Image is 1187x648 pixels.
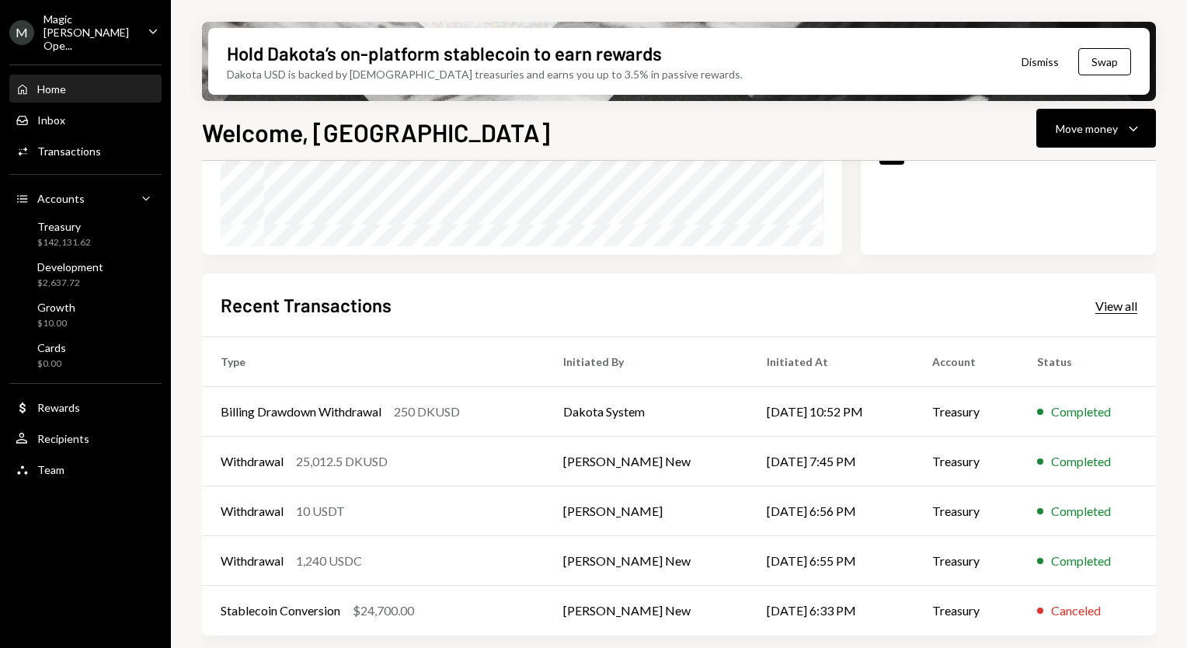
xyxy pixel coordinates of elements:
[37,341,66,354] div: Cards
[748,437,914,486] td: [DATE] 7:45 PM
[37,317,75,330] div: $10.00
[37,463,64,476] div: Team
[394,402,460,421] div: 250 DKUSD
[296,552,362,570] div: 1,240 USDC
[545,586,748,636] td: [PERSON_NAME] New
[221,502,284,521] div: Withdrawal
[1056,120,1118,137] div: Move money
[748,586,914,636] td: [DATE] 6:33 PM
[1002,44,1078,80] button: Dismiss
[545,387,748,437] td: Dakota System
[914,536,1018,586] td: Treasury
[221,452,284,471] div: Withdrawal
[1095,297,1137,314] a: View all
[37,145,101,158] div: Transactions
[9,336,162,374] a: Cards$0.00
[202,337,545,387] th: Type
[545,337,748,387] th: Initiated By
[1051,402,1111,421] div: Completed
[1051,552,1111,570] div: Completed
[1036,109,1156,148] button: Move money
[227,40,662,66] div: Hold Dakota’s on-platform stablecoin to earn rewards
[37,192,85,205] div: Accounts
[37,401,80,414] div: Rewards
[37,357,66,371] div: $0.00
[9,20,34,45] div: M
[1095,298,1137,314] div: View all
[221,402,381,421] div: Billing Drawdown Withdrawal
[9,256,162,293] a: Development$2,637.72
[914,337,1018,387] th: Account
[9,455,162,483] a: Team
[748,536,914,586] td: [DATE] 6:55 PM
[37,301,75,314] div: Growth
[9,296,162,333] a: Growth$10.00
[37,113,65,127] div: Inbox
[1051,601,1101,620] div: Canceled
[221,552,284,570] div: Withdrawal
[914,387,1018,437] td: Treasury
[221,292,392,318] h2: Recent Transactions
[914,437,1018,486] td: Treasury
[37,82,66,96] div: Home
[914,486,1018,536] td: Treasury
[202,117,550,148] h1: Welcome, [GEOGRAPHIC_DATA]
[9,106,162,134] a: Inbox
[296,502,345,521] div: 10 USDT
[9,184,162,212] a: Accounts
[37,236,91,249] div: $142,131.62
[914,586,1018,636] td: Treasury
[1051,502,1111,521] div: Completed
[1018,337,1156,387] th: Status
[545,486,748,536] td: [PERSON_NAME]
[1051,452,1111,471] div: Completed
[37,432,89,445] div: Recipients
[37,260,103,273] div: Development
[9,137,162,165] a: Transactions
[37,220,91,233] div: Treasury
[9,424,162,452] a: Recipients
[748,387,914,437] td: [DATE] 10:52 PM
[1078,48,1131,75] button: Swap
[748,337,914,387] th: Initiated At
[37,277,103,290] div: $2,637.72
[9,215,162,253] a: Treasury$142,131.62
[353,601,414,620] div: $24,700.00
[296,452,388,471] div: 25,012.5 DKUSD
[9,75,162,103] a: Home
[9,393,162,421] a: Rewards
[545,437,748,486] td: [PERSON_NAME] New
[227,66,743,82] div: Dakota USD is backed by [DEMOGRAPHIC_DATA] treasuries and earns you up to 3.5% in passive rewards.
[748,486,914,536] td: [DATE] 6:56 PM
[221,601,340,620] div: Stablecoin Conversion
[545,536,748,586] td: [PERSON_NAME] New
[44,12,135,52] div: Magic [PERSON_NAME] Ope...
